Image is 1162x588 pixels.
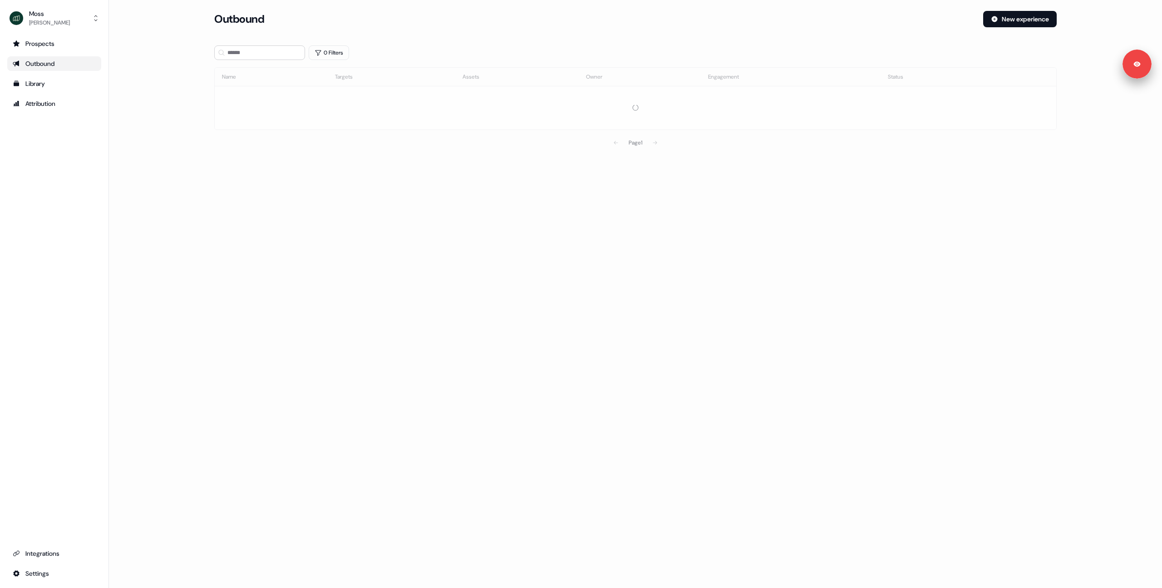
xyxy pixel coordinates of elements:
div: Attribution [13,99,96,108]
a: Go to attribution [7,96,101,111]
a: Go to integrations [7,546,101,561]
div: [PERSON_NAME] [29,18,70,27]
div: Integrations [13,549,96,558]
div: Settings [13,569,96,578]
a: Go to prospects [7,36,101,51]
div: Outbound [13,59,96,68]
div: Prospects [13,39,96,48]
button: New experience [983,11,1057,27]
a: Go to templates [7,76,101,91]
a: Go to integrations [7,566,101,581]
div: Moss [29,9,70,18]
h3: Outbound [214,12,264,26]
button: Moss[PERSON_NAME] [7,7,101,29]
button: 0 Filters [309,45,349,60]
a: Go to outbound experience [7,56,101,71]
div: Library [13,79,96,88]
